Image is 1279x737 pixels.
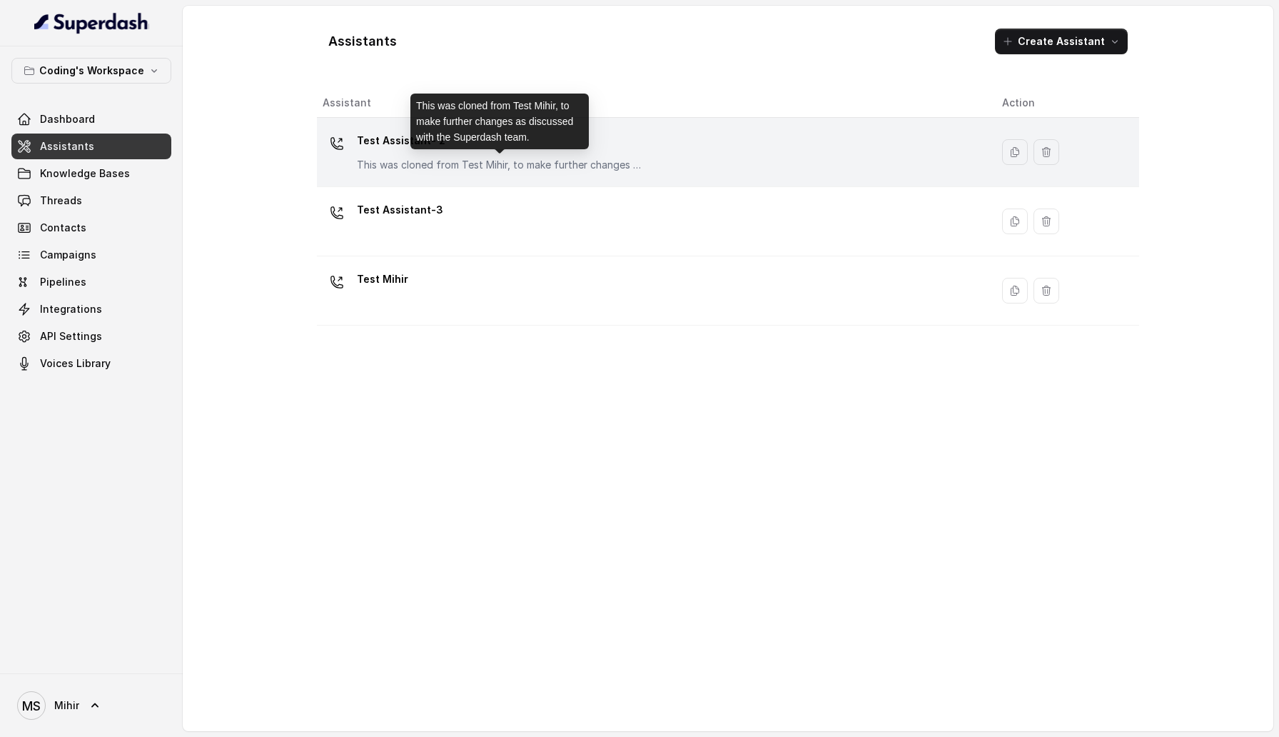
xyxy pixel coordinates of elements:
[11,269,171,295] a: Pipelines
[357,268,408,291] p: Test Mihir
[34,11,149,34] img: light.svg
[40,356,111,371] span: Voices Library
[40,248,96,262] span: Campaigns
[357,129,642,152] p: Test Assistant- 2
[40,112,95,126] span: Dashboard
[410,94,589,149] div: This was cloned from Test Mihir, to make further changes as discussed with the Superdash team.
[11,215,171,241] a: Contacts
[40,166,130,181] span: Knowledge Bases
[40,275,86,289] span: Pipelines
[11,296,171,322] a: Integrations
[357,199,443,221] p: Test Assistant-3
[11,134,171,159] a: Assistants
[22,698,41,713] text: MS
[995,29,1128,54] button: Create Assistant
[357,158,642,172] p: This was cloned from Test Mihir, to make further changes as discussed with the Superdash team.
[40,221,86,235] span: Contacts
[11,242,171,268] a: Campaigns
[39,62,144,79] p: Coding's Workspace
[54,698,79,713] span: Mihir
[11,188,171,214] a: Threads
[11,324,171,349] a: API Settings
[317,89,991,118] th: Assistant
[40,194,82,208] span: Threads
[11,161,171,186] a: Knowledge Bases
[11,106,171,132] a: Dashboard
[11,58,171,84] button: Coding's Workspace
[40,139,94,154] span: Assistants
[11,686,171,726] a: Mihir
[328,30,397,53] h1: Assistants
[40,329,102,344] span: API Settings
[991,89,1139,118] th: Action
[11,351,171,376] a: Voices Library
[40,302,102,316] span: Integrations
